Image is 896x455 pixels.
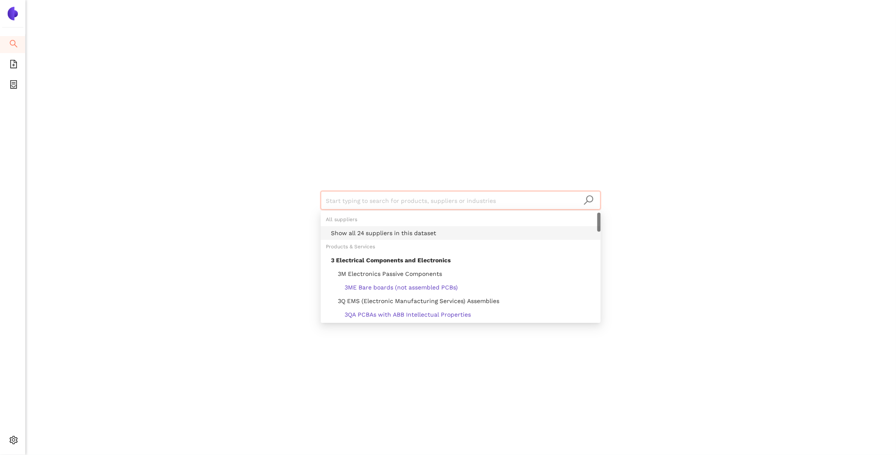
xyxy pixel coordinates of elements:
[583,195,594,205] span: search
[9,57,18,74] span: file-add
[9,37,18,53] span: search
[9,433,18,450] span: setting
[321,226,601,240] div: Show all 24 suppliers in this dataset
[331,257,451,264] span: 3 Electrical Components and Electronics
[331,228,596,238] div: Show all 24 suppliers in this dataset
[331,311,471,318] span: 3QA PCBAs with ABB Intellectual Properties
[321,240,601,253] div: Products & Services
[331,284,458,291] span: 3ME Bare boards (not assembled PCBs)
[321,213,601,226] div: All suppliers
[6,7,20,20] img: Logo
[9,77,18,94] span: container
[331,270,442,277] span: 3M Electronics Passive Components
[331,298,499,304] span: 3Q EMS (Electronic Manufacturing Services) Assemblies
